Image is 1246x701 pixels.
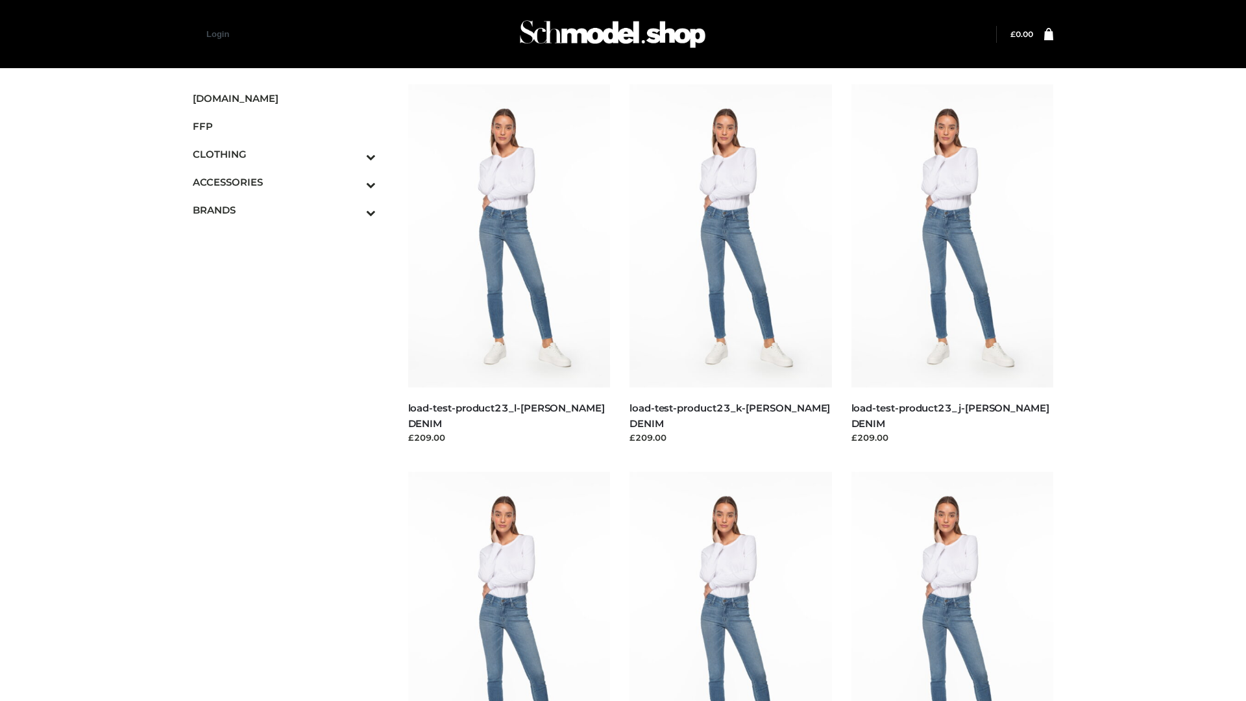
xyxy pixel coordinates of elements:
a: CLOTHINGToggle Submenu [193,140,376,168]
span: BRANDS [193,203,376,217]
img: Schmodel Admin 964 [515,8,710,60]
bdi: 0.00 [1010,29,1033,39]
button: Toggle Submenu [330,168,376,196]
a: BRANDSToggle Submenu [193,196,376,224]
button: Toggle Submenu [330,196,376,224]
span: ACCESSORIES [193,175,376,190]
button: Toggle Submenu [330,140,376,168]
div: £209.00 [629,431,832,444]
span: CLOTHING [193,147,376,162]
span: £ [1010,29,1016,39]
a: load-test-product23_j-[PERSON_NAME] DENIM [851,402,1049,429]
div: £209.00 [408,431,611,444]
span: FFP [193,119,376,134]
span: [DOMAIN_NAME] [193,91,376,106]
div: £209.00 [851,431,1054,444]
a: load-test-product23_k-[PERSON_NAME] DENIM [629,402,830,429]
a: ACCESSORIESToggle Submenu [193,168,376,196]
a: FFP [193,112,376,140]
a: load-test-product23_l-[PERSON_NAME] DENIM [408,402,605,429]
a: £0.00 [1010,29,1033,39]
a: Login [206,29,229,39]
a: [DOMAIN_NAME] [193,84,376,112]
